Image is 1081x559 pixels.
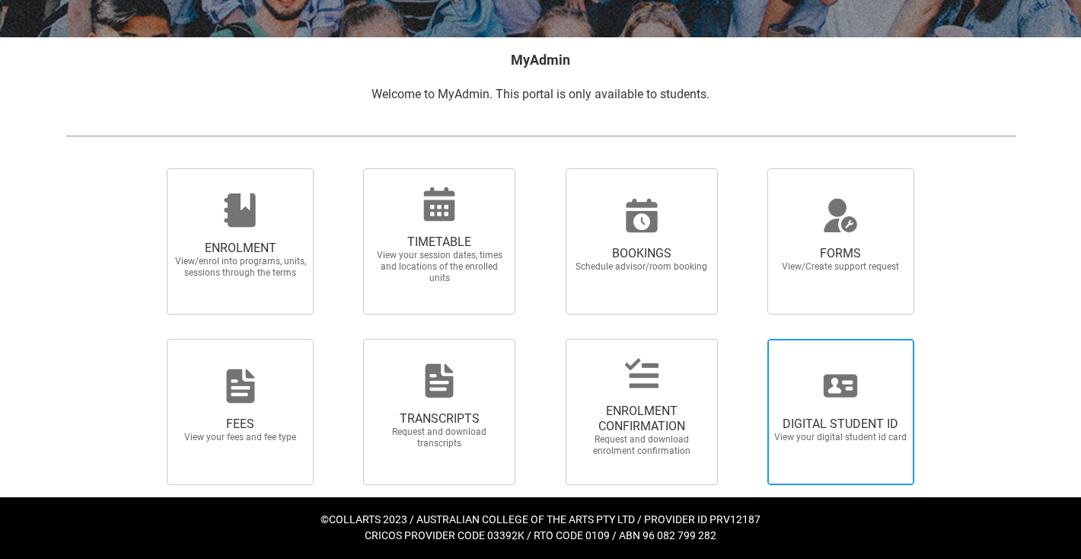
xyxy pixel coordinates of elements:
span: Request and download transcripts [372,426,506,449]
span: View/Create support request [773,261,907,273]
span: TRANSCRIPTS [372,411,506,426]
span: ENROLMENT CONFIRMATION [575,404,709,434]
span: DIGITAL STUDENT ID [773,417,907,432]
span: TIMETABLE [372,235,506,250]
span: Schedule advisor/room booking [575,261,709,273]
span: View your session dates, times and locations of the enrolled units [372,250,506,284]
span: View your fees and fee type [174,432,308,443]
span: Welcome to MyAdmin. This portal is only available to students. [371,87,710,101]
h2: MyAdmin [65,50,1016,70]
span: FEES [174,417,308,432]
span: FORMS [773,246,907,261]
span: Request and download enrolment confirmation [575,434,709,457]
span: BOOKINGS [575,246,709,261]
span: ENROLMENT [174,241,308,256]
span: View your digital student id card [773,432,907,443]
span: View/enrol into programs, units, sessions through the terms [174,256,308,279]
